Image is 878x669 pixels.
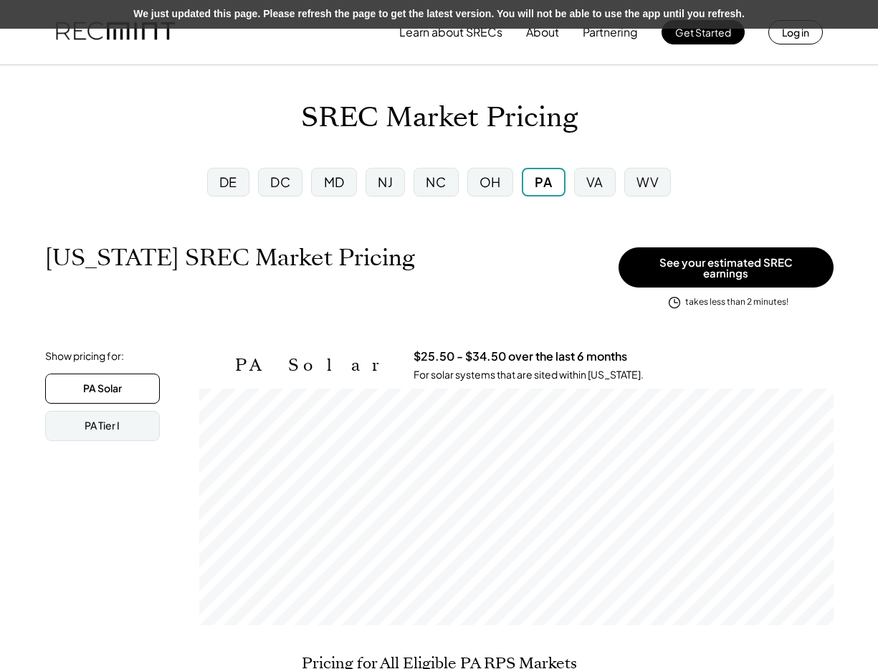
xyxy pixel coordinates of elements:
div: PA Tier I [85,419,120,433]
img: recmint-logotype%403x.png [56,8,175,57]
div: DE [219,173,237,191]
h1: SREC Market Pricing [301,101,578,135]
button: About [526,18,559,47]
h2: PA Solar [235,355,392,376]
button: Get Started [662,20,745,44]
div: MD [324,173,345,191]
h1: [US_STATE] SREC Market Pricing [45,244,415,272]
div: NJ [378,173,393,191]
button: Learn about SRECs [399,18,502,47]
h3: $25.50 - $34.50 over the last 6 months [414,349,627,364]
div: VA [586,173,603,191]
div: WV [636,173,659,191]
div: Show pricing for: [45,349,124,364]
div: takes less than 2 minutes! [685,296,788,308]
button: Log in [768,20,823,44]
div: OH [479,173,501,191]
div: PA [535,173,552,191]
div: DC [270,173,290,191]
div: NC [426,173,446,191]
div: For solar systems that are sited within [US_STATE]. [414,368,644,382]
button: Partnering [583,18,638,47]
div: PA Solar [83,381,122,396]
button: See your estimated SREC earnings [619,247,834,288]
